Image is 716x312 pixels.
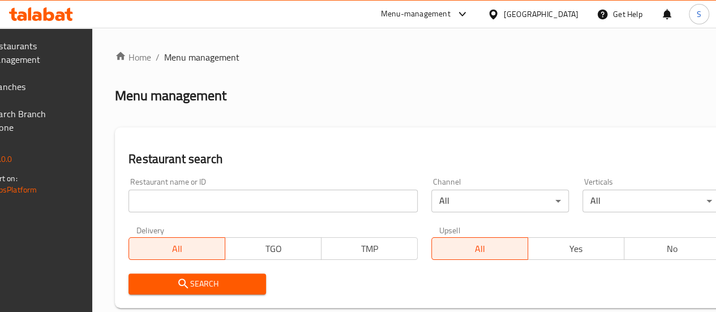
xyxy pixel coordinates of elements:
button: All [431,237,528,260]
span: TMP [326,241,413,257]
h2: Menu management [115,87,226,105]
button: TMP [321,237,418,260]
button: TGO [225,237,321,260]
input: Search for restaurant name or ID.. [128,190,418,212]
label: Upsell [439,226,460,234]
span: Yes [533,241,620,257]
span: TGO [230,241,317,257]
button: All [128,237,225,260]
label: Delivery [136,226,165,234]
div: Menu-management [381,7,451,21]
button: Search [128,273,266,294]
div: [GEOGRAPHIC_DATA] [504,8,578,20]
a: Home [115,50,151,64]
span: S [697,8,701,20]
span: No [629,241,716,257]
span: All [134,241,221,257]
span: Menu management [164,50,239,64]
span: All [436,241,524,257]
div: All [431,190,569,212]
span: Search [138,277,257,291]
li: / [156,50,160,64]
button: Yes [528,237,624,260]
